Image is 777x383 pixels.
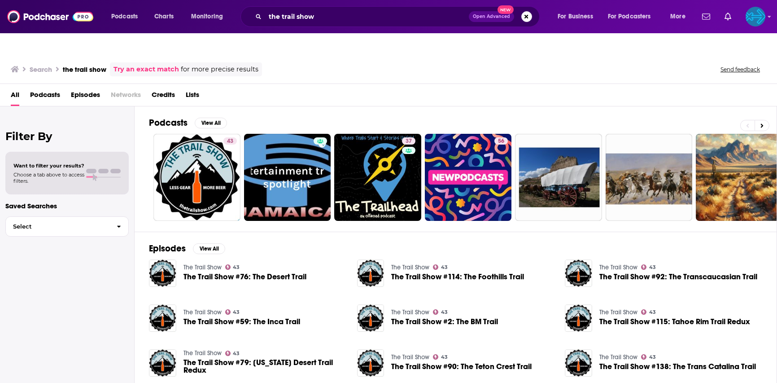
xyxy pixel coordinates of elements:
img: The Trail Show #79: Oregon Desert Trail Redux [149,349,176,377]
a: PodcastsView All [149,117,227,128]
h3: Search [30,65,52,74]
a: The Trail Show #79: Oregon Desert Trail Redux [183,359,346,374]
a: Charts [148,9,179,24]
span: 43 [227,137,233,146]
a: Show notifications dropdown [698,9,714,24]
a: 43 [153,134,240,221]
a: Try an exact match [113,64,179,75]
a: The Trail Show [391,308,429,316]
a: Lists [186,88,199,106]
span: Monitoring [191,10,223,23]
a: Credits [152,88,175,106]
a: The Trail Show #2: The BM Trail [391,318,498,326]
a: 43 [225,351,240,356]
span: 43 [649,355,656,359]
img: The Trail Show #76: The Desert Trail [149,260,176,287]
h2: Episodes [149,243,186,254]
span: 37 [406,137,412,146]
span: The Trail Show #92: The Transcaucasian Trail [599,273,757,281]
a: 43 [641,354,656,360]
h2: Filter By [5,130,129,143]
span: for more precise results [181,64,258,75]
a: 43 [225,309,240,315]
button: open menu [602,9,664,24]
button: open menu [185,9,235,24]
span: More [670,10,685,23]
button: View All [195,118,227,128]
a: The Trail Show [183,264,222,271]
a: The Trail Show #138: The Trans Catalina Trail [599,363,756,370]
span: 43 [233,265,240,269]
span: The Trail Show #79: [US_STATE] Desert Trail Redux [183,359,346,374]
span: Podcasts [111,10,138,23]
input: Search podcasts, credits, & more... [265,9,469,24]
a: EpisodesView All [149,243,225,254]
a: 43 [433,264,448,270]
span: Logged in as backbonemedia [746,7,765,26]
a: 37 [402,137,415,145]
a: The Trail Show [183,349,222,357]
span: Networks [111,88,141,106]
img: The Trail Show #90: The Teton Crest Trail [357,349,384,377]
a: 43 [641,264,656,270]
a: 56 [425,134,512,221]
span: Podcasts [30,88,60,106]
span: New [498,5,514,14]
span: Charts [154,10,174,23]
img: The Trail Show #92: The Transcaucasian Trail [565,260,592,287]
img: The Trail Show #2: The BM Trail [357,304,384,332]
a: The Trail Show #59: The Inca Trail [149,304,176,332]
button: open menu [664,9,697,24]
button: open menu [105,9,149,24]
span: 43 [233,310,240,314]
a: The Trail Show #114: The Foothills Trail [391,273,524,281]
a: The Trail Show #76: The Desert Trail [183,273,306,281]
span: 43 [233,352,240,356]
a: All [11,88,19,106]
a: 56 [494,137,508,145]
a: The Trail Show #59: The Inca Trail [183,318,300,326]
button: open menu [551,9,604,24]
span: 43 [441,265,448,269]
h2: Podcasts [149,117,188,128]
a: Episodes [71,88,100,106]
a: Show notifications dropdown [721,9,735,24]
a: The Trail Show #115: Tahoe Rim Trail Redux [565,304,592,332]
img: The Trail Show #138: The Trans Catalina Trail [565,349,592,377]
button: Show profile menu [746,7,765,26]
a: The Trail Show #114: The Foothills Trail [357,260,384,287]
span: 43 [441,355,448,359]
span: 43 [649,310,656,314]
span: 56 [498,137,504,146]
a: The Trail Show [391,353,429,361]
a: The Trail Show #90: The Teton Crest Trail [391,363,532,370]
a: 43 [433,309,448,315]
a: The Trail Show [183,308,222,316]
a: The Trail Show #115: Tahoe Rim Trail Redux [599,318,750,326]
a: 37 [334,134,421,221]
button: Open AdvancedNew [469,11,514,22]
button: View All [193,243,225,254]
span: Select [6,224,109,229]
span: 43 [441,310,448,314]
span: Choose a tab above to access filters. [13,172,84,184]
img: Podchaser - Follow, Share and Rate Podcasts [7,8,93,25]
button: Send feedback [718,66,763,73]
a: The Trail Show [599,264,637,271]
img: User Profile [746,7,765,26]
a: 43 [225,264,240,270]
